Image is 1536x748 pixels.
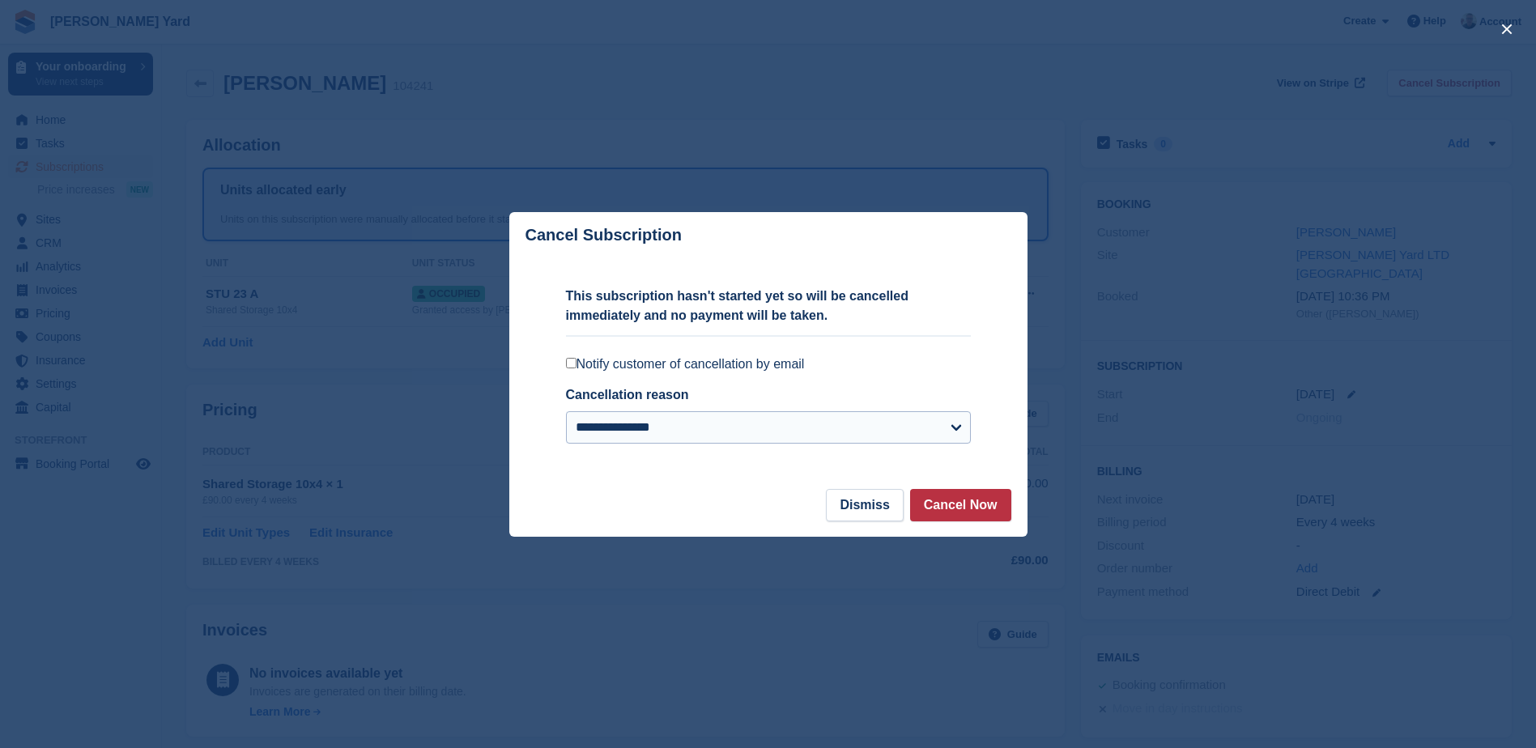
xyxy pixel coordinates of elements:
button: close [1494,16,1520,42]
label: Cancellation reason [566,388,689,402]
p: Cancel Subscription [525,226,682,244]
button: Cancel Now [910,489,1011,521]
label: Notify customer of cancellation by email [566,356,971,372]
button: Dismiss [826,489,903,521]
p: This subscription hasn't started yet so will be cancelled immediately and no payment will be taken. [566,287,971,325]
input: Notify customer of cancellation by email [566,358,577,368]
